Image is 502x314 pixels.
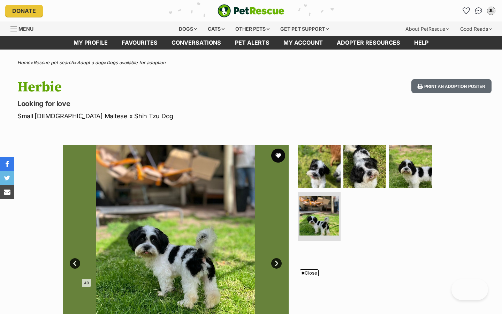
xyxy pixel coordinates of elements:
div: About PetRescue [401,22,454,36]
a: Adopt a dog [77,60,104,65]
a: Donate [5,5,43,17]
iframe: Advertisement [82,279,420,311]
a: Adopter resources [330,36,407,50]
img: chat-41dd97257d64d25036548639549fe6c8038ab92f7586957e7f3b1b290dea8141.svg [475,7,482,14]
div: Cats [203,22,229,36]
img: Photo of Herbie [389,145,432,188]
div: Get pet support [275,22,334,36]
iframe: Help Scout Beacon - Open [451,279,488,300]
a: Favourites [461,5,472,16]
img: Photo of Herbie [299,196,339,236]
img: logo-e224e6f780fb5917bec1dbf3a21bbac754714ae5b6737aabdf751b685950b380.svg [218,4,284,17]
a: Prev [70,258,80,269]
img: Photo of Herbie [298,145,341,188]
span: AD [82,279,91,287]
a: conversations [165,36,228,50]
a: Menu [10,22,38,35]
a: Home [17,60,30,65]
a: Favourites [115,36,165,50]
a: My profile [67,36,115,50]
button: Print an adoption poster [411,79,492,94]
img: Photo of Herbie [343,145,386,188]
button: My account [486,5,497,16]
span: Menu [18,26,33,32]
div: Other pets [230,22,274,36]
div: Good Reads [455,22,497,36]
a: Next [271,258,282,269]
a: Rescue pet search [33,60,74,65]
div: Dogs [174,22,202,36]
span: Close [300,269,319,276]
a: PetRescue [218,4,284,17]
a: Help [407,36,435,50]
a: Dogs available for adoption [107,60,166,65]
a: My account [276,36,330,50]
a: Conversations [473,5,484,16]
button: favourite [271,149,285,163]
p: Looking for love [17,99,306,109]
p: Small [DEMOGRAPHIC_DATA] Maltese x Shih Tzu Dog [17,111,306,121]
div: JL [488,7,495,14]
a: Pet alerts [228,36,276,50]
h1: Herbie [17,79,306,95]
ul: Account quick links [461,5,497,16]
